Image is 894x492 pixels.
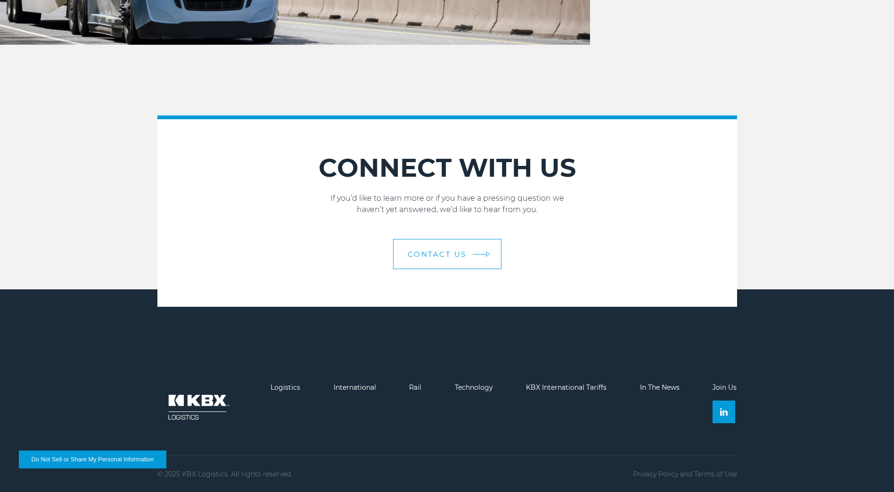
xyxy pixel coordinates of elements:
img: Linkedin [720,408,728,416]
a: Rail [409,383,421,392]
a: Technology [455,383,493,392]
img: arrow [486,252,490,257]
a: Logistics [271,383,300,392]
img: kbx logo [157,384,238,431]
a: In The News [640,383,680,392]
a: Contact Us arrow arrow [393,239,501,269]
a: International [334,383,376,392]
button: Do Not Sell or Share My Personal Information [19,451,166,468]
p: © 2025 KBX Logistics. All rights reserved. [157,470,292,478]
a: KBX International Tariffs [526,383,607,392]
h2: CONNECT WITH US [157,152,737,183]
span: Contact Us [408,251,467,258]
span: and [680,470,692,478]
a: Privacy Policy [633,470,678,478]
a: Terms of Use [694,470,737,478]
a: Join Us [713,383,737,392]
p: If you’d like to learn more or if you have a pressing question we haven’t yet answered, we’d like... [157,193,737,215]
